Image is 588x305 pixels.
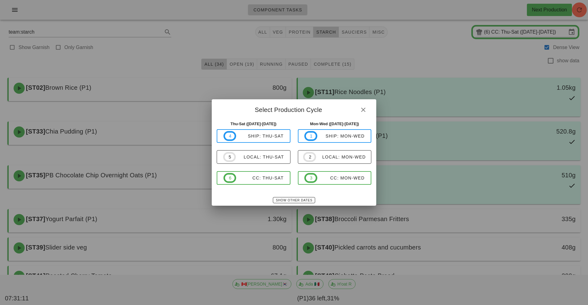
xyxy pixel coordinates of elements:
span: 3 [310,175,312,181]
button: 6CC: Thu-Sat [217,171,290,185]
div: Select Production Cycle [212,99,376,118]
span: 2 [308,154,311,160]
div: CC: Thu-Sat [236,175,284,180]
button: 4ship: Thu-Sat [217,129,290,143]
span: Show Other Dates [276,199,312,202]
div: ship: Thu-Sat [236,134,284,138]
div: CC: Mon-Wed [317,175,365,180]
span: 6 [229,175,231,181]
button: 5local: Thu-Sat [217,150,290,164]
span: 4 [229,133,231,139]
button: Show Other Dates [273,197,315,203]
strong: Mon-Wed ([DATE]-[DATE]) [310,122,359,126]
div: ship: Mon-Wed [317,134,365,138]
strong: Thu-Sat ([DATE]-[DATE]) [231,122,277,126]
span: 1 [310,133,312,139]
button: 1ship: Mon-Wed [298,129,372,143]
button: 2local: Mon-Wed [298,150,372,164]
div: local: Thu-Sat [236,155,284,159]
button: 3CC: Mon-Wed [298,171,372,185]
span: 5 [228,154,231,160]
div: local: Mon-Wed [316,155,366,159]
